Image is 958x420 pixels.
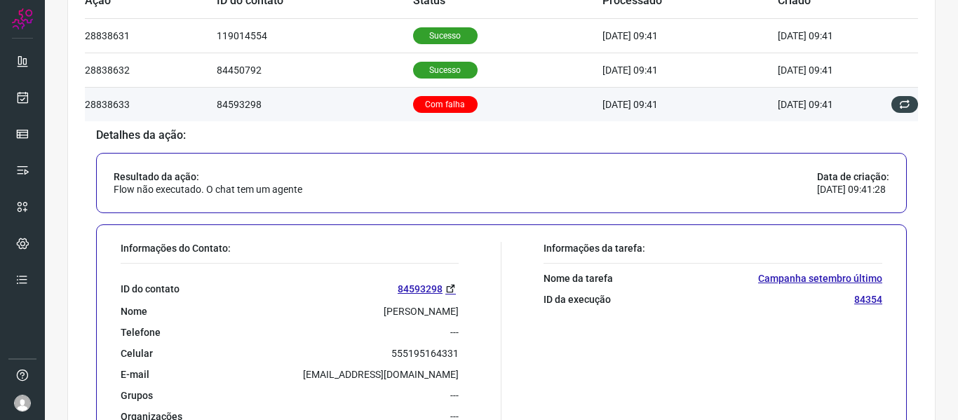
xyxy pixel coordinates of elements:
td: 28838631 [85,18,217,53]
p: Informações do Contato: [121,242,459,255]
td: 119014554 [217,18,412,53]
p: [PERSON_NAME] [384,305,459,318]
img: Logo [12,8,33,29]
p: 555195164331 [391,347,459,360]
td: [DATE] 09:41 [778,18,876,53]
p: 84354 [854,293,882,306]
p: Detalhes da ação: [96,129,907,142]
p: --- [450,389,459,402]
td: [DATE] 09:41 [602,53,778,87]
td: 28838632 [85,53,217,87]
p: Com falha [413,96,478,113]
p: --- [450,326,459,339]
p: Data de criação: [817,170,889,183]
td: [DATE] 09:41 [778,87,876,121]
p: [EMAIL_ADDRESS][DOMAIN_NAME] [303,368,459,381]
p: Grupos [121,389,153,402]
td: [DATE] 09:41 [602,87,778,121]
td: [DATE] 09:41 [602,18,778,53]
p: Informações da tarefa: [544,242,882,255]
p: Celular [121,347,153,360]
td: 84450792 [217,53,412,87]
p: Campanha setembro último [758,272,882,285]
p: Telefone [121,326,161,339]
p: Resultado da ação: [114,170,302,183]
p: ID do contato [121,283,180,295]
p: Nome [121,305,147,318]
p: Flow não executado. O chat tem um agente [114,183,302,196]
p: E-mail [121,368,149,381]
td: [DATE] 09:41 [778,53,876,87]
img: avatar-user-boy.jpg [14,395,31,412]
p: ID da execução [544,293,611,306]
p: Sucesso [413,62,478,79]
a: 84593298 [398,280,459,297]
p: Nome da tarefa [544,272,613,285]
td: 84593298 [217,87,412,121]
p: [DATE] 09:41:28 [817,183,889,196]
td: 28838633 [85,87,217,121]
p: Sucesso [413,27,478,44]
